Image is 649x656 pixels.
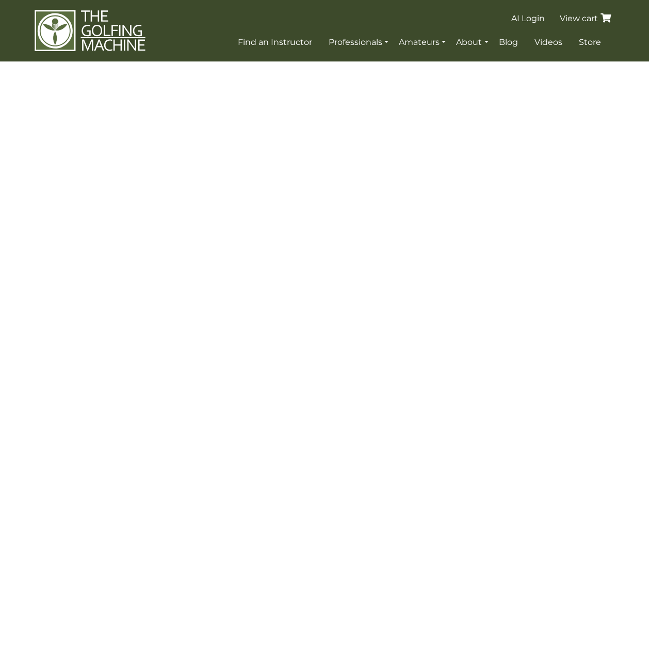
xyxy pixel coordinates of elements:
[509,9,547,28] a: AI Login
[496,33,521,52] a: Blog
[396,33,448,52] a: Amateurs
[238,37,312,47] span: Find an Instructor
[559,13,615,23] a: View cart
[326,33,391,52] a: Professionals
[576,33,604,52] a: Store
[511,13,545,23] span: AI Login
[453,33,491,52] a: About
[235,33,315,52] a: Find an Instructor
[35,9,145,52] img: The Golfing Machine
[499,37,518,47] span: Blog
[532,33,565,52] a: Videos
[534,37,562,47] span: Videos
[579,37,601,47] span: Store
